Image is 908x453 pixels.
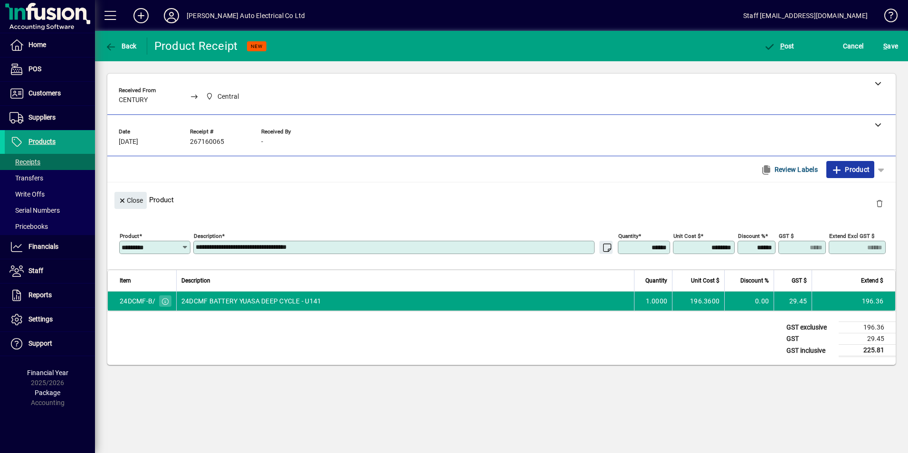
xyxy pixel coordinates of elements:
span: Financial Year [27,369,68,377]
td: 225.81 [839,345,896,357]
span: Products [28,138,56,145]
button: Close [114,192,147,209]
span: Item [120,275,131,286]
a: Settings [5,308,95,331]
a: Support [5,332,95,356]
td: 29.45 [774,292,812,311]
span: 267160065 [190,138,224,146]
button: Profile [156,7,187,24]
span: Package [35,389,60,396]
td: 29.45 [839,333,896,345]
a: Knowledge Base [877,2,896,33]
a: Pricebooks [5,218,95,235]
td: GST exclusive [782,322,839,333]
mat-label: Discount % [738,233,765,239]
button: Post [761,38,797,55]
span: ave [883,38,898,54]
span: POS [28,65,41,73]
span: Extend $ [861,275,883,286]
span: Settings [28,315,53,323]
a: Serial Numbers [5,202,95,218]
span: CENTURY [119,96,148,104]
span: 196.3600 [690,296,719,306]
span: Product [831,162,870,177]
mat-label: GST $ [779,233,794,239]
span: - [261,138,263,146]
td: 0.00 [724,292,774,311]
span: Suppliers [28,113,56,121]
span: Receipts [9,158,40,166]
app-page-header-button: Back [95,38,147,55]
td: GST [782,333,839,345]
span: Staff [28,267,43,274]
span: Central [218,92,239,102]
span: Customers [28,89,61,97]
span: Description [181,275,210,286]
span: Transfers [9,174,43,182]
a: Home [5,33,95,57]
a: Write Offs [5,186,95,202]
span: Close [118,193,143,208]
span: S [883,42,887,50]
a: Transfers [5,170,95,186]
div: [PERSON_NAME] Auto Electrical Co Ltd [187,8,305,23]
td: 24DCMF BATTERY YUASA DEEP CYCLE - U141 [176,292,634,311]
span: P [780,42,785,50]
a: Reports [5,283,95,307]
span: Review Labels [760,162,818,177]
span: Cancel [843,38,864,54]
span: Quantity [645,275,667,286]
span: [DATE] [119,138,138,146]
span: Reports [28,291,52,299]
button: Product [826,161,874,178]
a: Customers [5,82,95,105]
span: Serial Numbers [9,207,60,214]
div: Staff [EMAIL_ADDRESS][DOMAIN_NAME] [743,8,868,23]
td: 196.36 [839,322,896,333]
span: Support [28,340,52,347]
span: Pricebooks [9,223,48,230]
app-page-header-button: Delete [868,199,891,208]
span: Central [203,91,243,103]
mat-label: Product [120,233,139,239]
a: Suppliers [5,106,95,130]
button: Add [126,7,156,24]
span: Discount % [740,275,769,286]
span: Financials [28,243,58,250]
button: Review Labels [757,161,822,178]
mat-label: Unit Cost $ [673,233,700,239]
span: NEW [251,43,263,49]
span: Unit Cost $ [691,275,719,286]
a: POS [5,57,95,81]
button: Delete [868,192,891,215]
a: Receipts [5,154,95,170]
a: Financials [5,235,95,259]
td: GST inclusive [782,345,839,357]
mat-label: Extend excl GST $ [829,233,874,239]
td: 196.36 [812,292,895,311]
div: Product Receipt [154,38,238,54]
span: Home [28,41,46,48]
mat-label: Quantity [618,233,638,239]
span: Back [105,42,137,50]
td: 1.0000 [634,292,672,311]
span: Write Offs [9,190,45,198]
button: Cancel [841,38,866,55]
button: Save [881,38,900,55]
app-page-header-button: Close [112,196,149,204]
div: 24DCMF-B/ [120,296,155,306]
mat-label: Description [194,233,222,239]
span: GST $ [792,275,807,286]
div: Product [107,182,896,217]
button: Back [103,38,139,55]
span: ost [764,42,794,50]
a: Staff [5,259,95,283]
